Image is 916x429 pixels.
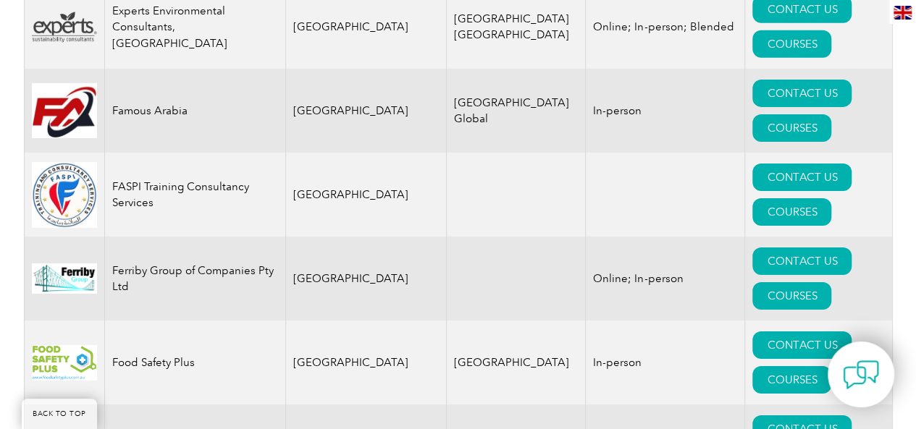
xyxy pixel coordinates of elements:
[752,331,852,359] a: CONTACT US
[285,153,447,237] td: [GEOGRAPHIC_DATA]
[752,198,831,226] a: COURSES
[285,320,447,404] td: [GEOGRAPHIC_DATA]
[752,282,831,310] a: COURSES
[32,83,97,138] img: 4c223d1d-751d-ea11-a811-000d3a79722d-logo.jpg
[32,263,97,294] img: 52661cd0-8de2-ef11-be1f-002248955c5a-logo.jpg
[447,69,586,153] td: [GEOGRAPHIC_DATA] Global
[752,366,831,394] a: COURSES
[447,320,586,404] td: [GEOGRAPHIC_DATA]
[752,114,831,142] a: COURSES
[752,30,831,58] a: COURSES
[22,399,97,429] a: BACK TO TOP
[752,163,852,191] a: CONTACT US
[104,153,285,237] td: FASPI Training Consultancy Services
[32,345,97,381] img: e52924ac-d9bc-ea11-a814-000d3a79823d-logo.png
[894,6,912,20] img: en
[752,247,852,275] a: CONTACT US
[586,320,745,404] td: In-person
[586,69,745,153] td: In-person
[843,357,879,393] img: contact-chat.png
[586,237,745,320] td: Online; In-person
[104,320,285,404] td: Food Safety Plus
[104,69,285,153] td: Famous Arabia
[752,80,852,107] a: CONTACT US
[285,69,447,153] td: [GEOGRAPHIC_DATA]
[32,162,97,227] img: 78e9ed17-f6e8-ed11-8847-00224814fd52-logo.png
[285,237,447,320] td: [GEOGRAPHIC_DATA]
[32,12,97,43] img: 76c62400-dc49-ea11-a812-000d3a7940d5-logo.png
[104,237,285,320] td: Ferriby Group of Companies Pty Ltd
